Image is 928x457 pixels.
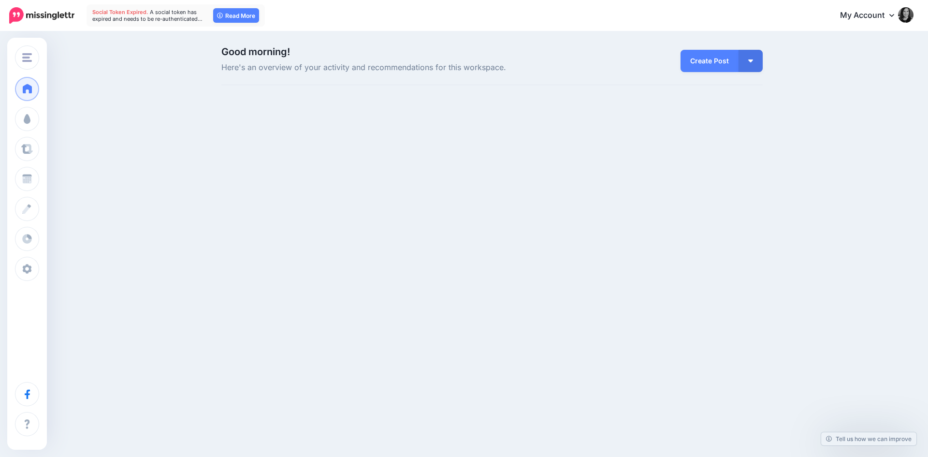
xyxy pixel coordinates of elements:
[830,4,913,28] a: My Account
[213,8,259,23] a: Read More
[92,9,148,15] span: Social Token Expired.
[221,61,578,74] span: Here's an overview of your activity and recommendations for this workspace.
[748,59,753,62] img: arrow-down-white.png
[22,53,32,62] img: menu.png
[92,9,203,22] span: A social token has expired and needs to be re-authenticated…
[821,432,916,445] a: Tell us how we can improve
[9,7,74,24] img: Missinglettr
[221,46,290,58] span: Good morning!
[681,50,739,72] a: Create Post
